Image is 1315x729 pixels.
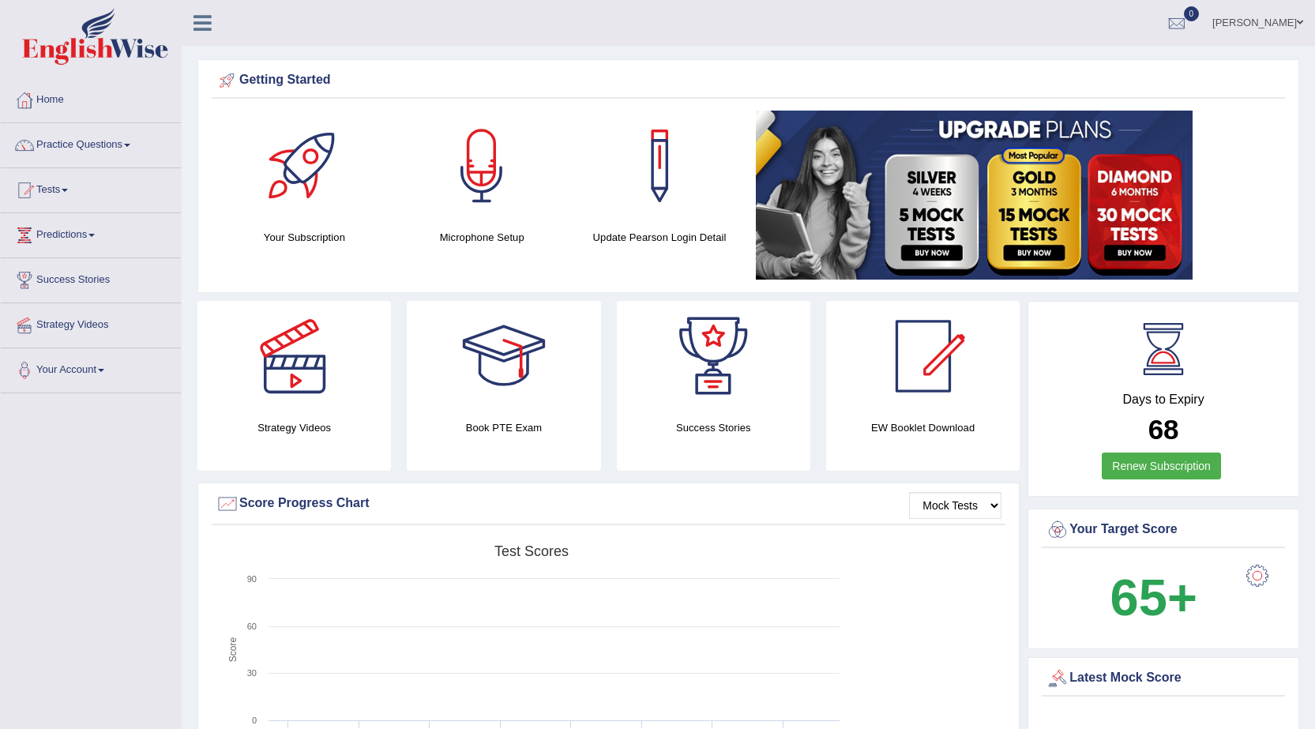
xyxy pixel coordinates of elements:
[1,123,181,163] a: Practice Questions
[247,574,257,584] text: 90
[1,213,181,253] a: Predictions
[197,419,391,436] h4: Strategy Videos
[1,78,181,118] a: Home
[401,229,563,246] h4: Microphone Setup
[1110,569,1197,626] b: 65+
[216,69,1281,92] div: Getting Started
[826,419,1020,436] h4: EW Booklet Download
[252,716,257,725] text: 0
[1,303,181,343] a: Strategy Videos
[1,258,181,298] a: Success Stories
[1046,667,1281,690] div: Latest Mock Score
[1,168,181,208] a: Tests
[224,229,385,246] h4: Your Subscription
[407,419,600,436] h4: Book PTE Exam
[1046,518,1281,542] div: Your Target Score
[227,637,239,663] tspan: Score
[756,111,1193,280] img: small5.jpg
[1148,414,1179,445] b: 68
[1184,6,1200,21] span: 0
[579,229,741,246] h4: Update Pearson Login Detail
[216,492,1001,516] div: Score Progress Chart
[617,419,810,436] h4: Success Stories
[247,668,257,678] text: 30
[247,622,257,631] text: 60
[1046,393,1281,407] h4: Days to Expiry
[1,348,181,388] a: Your Account
[1102,453,1221,479] a: Renew Subscription
[494,543,569,559] tspan: Test scores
